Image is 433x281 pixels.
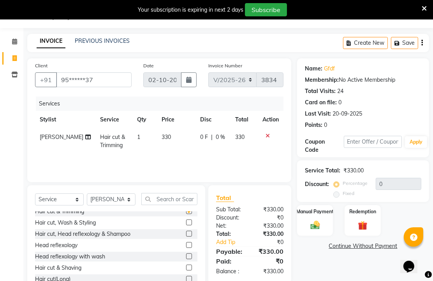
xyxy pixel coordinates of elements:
[56,72,132,87] input: Search by Name/Mobile/Email/Code
[210,267,250,276] div: Balance :
[250,247,290,256] div: ₹330.00
[250,256,290,266] div: ₹0
[256,238,289,246] div: ₹0
[305,87,336,95] div: Total Visits:
[35,62,48,69] label: Client
[200,133,208,141] span: 0 F
[343,37,388,49] button: Create New
[338,98,341,107] div: 0
[210,256,250,266] div: Paid:
[343,167,364,175] div: ₹330.00
[37,34,65,48] a: INVOICE
[324,65,335,73] a: Gfdf
[35,207,84,216] div: Hair cut & Trimming
[245,3,287,16] button: Subscribe
[210,214,250,222] div: Discount:
[324,121,327,129] div: 0
[343,180,368,187] label: Percentage
[355,220,370,232] img: _gift.svg
[211,133,213,141] span: |
[210,230,250,238] div: Total:
[35,111,95,128] th: Stylist
[349,208,376,215] label: Redemption
[75,37,130,44] a: PREVIOUS INVOICES
[305,121,322,129] div: Points:
[235,133,245,140] span: 330
[141,193,197,205] input: Search or Scan
[250,205,290,214] div: ₹330.00
[305,65,322,73] div: Name:
[250,222,290,230] div: ₹330.00
[210,222,250,230] div: Net:
[250,230,290,238] div: ₹330.00
[210,247,250,256] div: Payable:
[305,180,329,188] div: Discount:
[299,242,428,250] a: Continue Without Payment
[305,76,339,84] div: Membership:
[391,37,418,49] button: Save
[231,111,258,128] th: Total
[216,194,234,202] span: Total
[216,133,225,141] span: 0 %
[296,208,334,215] label: Manual Payment
[138,6,243,14] div: Your subscription is expiring in next 2 days
[143,62,154,69] label: Date
[400,250,425,273] iframe: chat widget
[195,111,230,128] th: Disc
[305,98,337,107] div: Card on file:
[35,219,96,227] div: Hair cut, Wash & Styling
[95,111,133,128] th: Service
[35,241,77,249] div: Head reflexology
[35,264,81,272] div: Hair cut & Shaving
[333,110,362,118] div: 20-09-2025
[305,138,344,154] div: Coupon Code
[405,136,427,148] button: Apply
[210,238,256,246] a: Add Tip
[305,110,331,118] div: Last Visit:
[208,62,242,69] label: Invoice Number
[36,97,289,111] div: Services
[35,72,57,87] button: +91
[250,214,290,222] div: ₹0
[137,133,140,140] span: 1
[100,133,125,149] span: Hair cut & Trimming
[308,220,323,231] img: _cash.svg
[35,230,130,238] div: Hair cut, Head reflexology & Shampoo
[250,267,290,276] div: ₹330.00
[344,136,402,148] input: Enter Offer / Coupon Code
[35,253,105,261] div: Head reflexology with wash
[132,111,157,128] th: Qty
[258,111,283,128] th: Action
[337,87,343,95] div: 24
[40,133,83,140] span: [PERSON_NAME]
[210,205,250,214] div: Sub Total:
[162,133,171,140] span: 330
[343,190,354,197] label: Fixed
[157,111,196,128] th: Price
[305,167,340,175] div: Service Total:
[305,76,421,84] div: No Active Membership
